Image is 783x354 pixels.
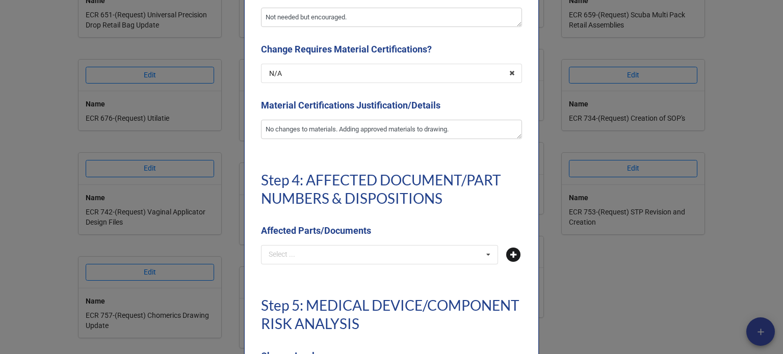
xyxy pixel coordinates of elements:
div: Select ... [266,249,310,260]
h1: Step 5: MEDICAL DEVICE/COMPONENT RISK ANALYSIS [261,296,522,333]
label: Affected Parts/Documents [261,224,371,238]
div: N/A [269,70,282,77]
label: Change Requires Material Certifications? [261,42,432,57]
textarea: No changes to materials. Adding approved materials to drawing. [261,120,522,139]
label: Material Certifications Justification/Details [261,98,440,113]
textarea: Not needed but encouraged. [261,8,522,27]
h1: Step 4: AFFECTED DOCUMENT/PART NUMBERS & DISPOSITIONS [261,171,522,207]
